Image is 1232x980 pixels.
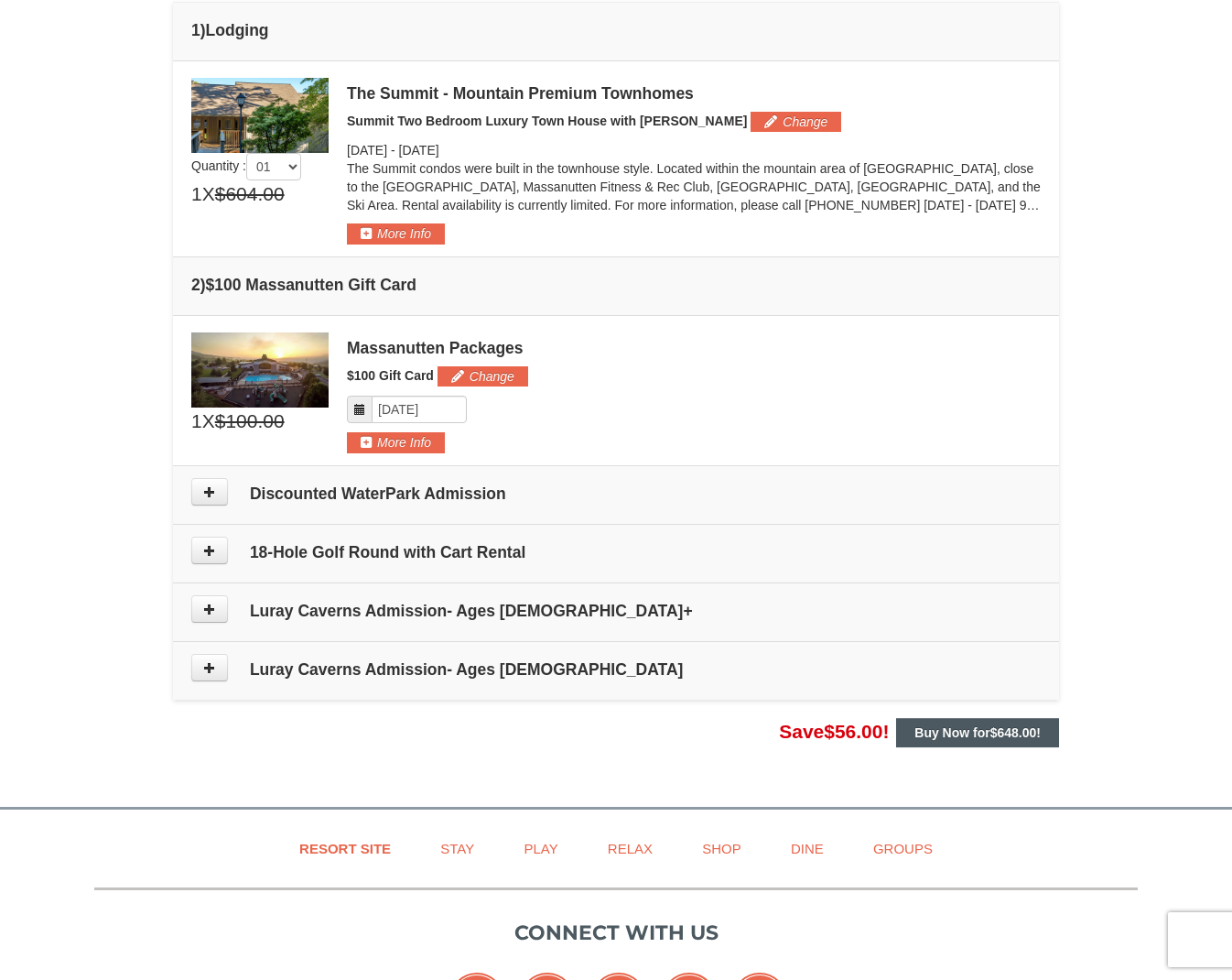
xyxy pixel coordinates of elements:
p: Connect with us [94,918,1138,948]
span: 1 [191,408,202,435]
button: Buy Now for$648.00! [896,718,1059,747]
span: 1 [191,180,202,208]
h4: 18-Hole Golf Round with Cart Rental [191,543,1041,561]
img: 19219034-1-0eee7e00.jpg [191,78,329,153]
a: Groups [850,828,956,869]
strong: Buy Now for ! [914,725,1041,740]
button: Change [438,366,528,387]
button: More Info [347,223,445,244]
span: ) [200,276,206,294]
span: [DATE] [399,143,439,158]
span: - [391,143,395,158]
img: 6619879-1.jpg [191,332,329,408]
span: Save ! [779,721,889,742]
button: More Info [347,432,445,452]
span: X [202,180,215,208]
span: $100.00 [215,408,285,435]
span: $648.00 [990,725,1037,740]
span: $604.00 [215,180,285,208]
span: Quantity : [191,158,301,173]
a: Dine [768,828,847,869]
div: The Summit - Mountain Premium Townhomes [347,84,1041,103]
a: Resort Site [276,828,414,869]
span: [DATE] [347,143,387,158]
a: Stay [417,828,497,869]
span: Summit Two Bedroom Luxury Town House with [PERSON_NAME] [347,114,747,128]
span: X [202,408,215,435]
span: $100 Gift Card [347,368,434,383]
div: Massanutten Packages [347,339,1041,357]
h4: Luray Caverns Admission- Ages [DEMOGRAPHIC_DATA]+ [191,602,1041,620]
h4: 1 Lodging [191,21,1041,39]
h4: 2 $100 Massanutten Gift Card [191,276,1041,294]
a: Play [501,828,580,869]
button: Change [751,112,841,132]
h4: Discounted WaterPark Admission [191,485,1041,503]
span: ) [200,21,206,39]
p: The Summit condos were built in the townhouse style. Located within the mountain area of [GEOGRAP... [347,159,1041,214]
span: $56.00 [824,721,882,742]
h4: Luray Caverns Admission- Ages [DEMOGRAPHIC_DATA] [191,660,1041,679]
a: Relax [585,828,675,869]
a: Shop [679,828,764,869]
